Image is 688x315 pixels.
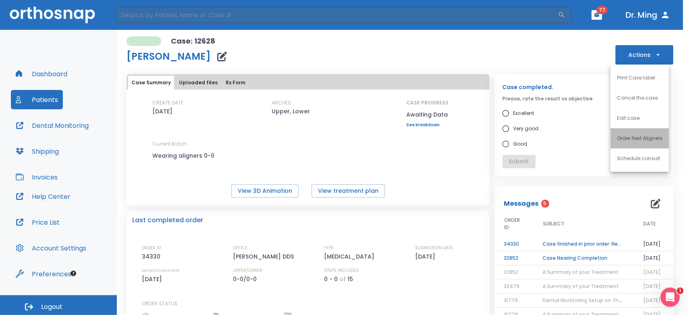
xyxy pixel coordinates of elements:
p: Edit case [617,115,640,122]
p: Print Case label [617,74,655,81]
p: Cancel the case [617,94,658,102]
span: 1 [677,288,684,294]
p: Schedule consult [617,155,660,162]
p: Order Next Aligners [617,135,663,142]
iframe: Intercom live chat [661,288,680,307]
